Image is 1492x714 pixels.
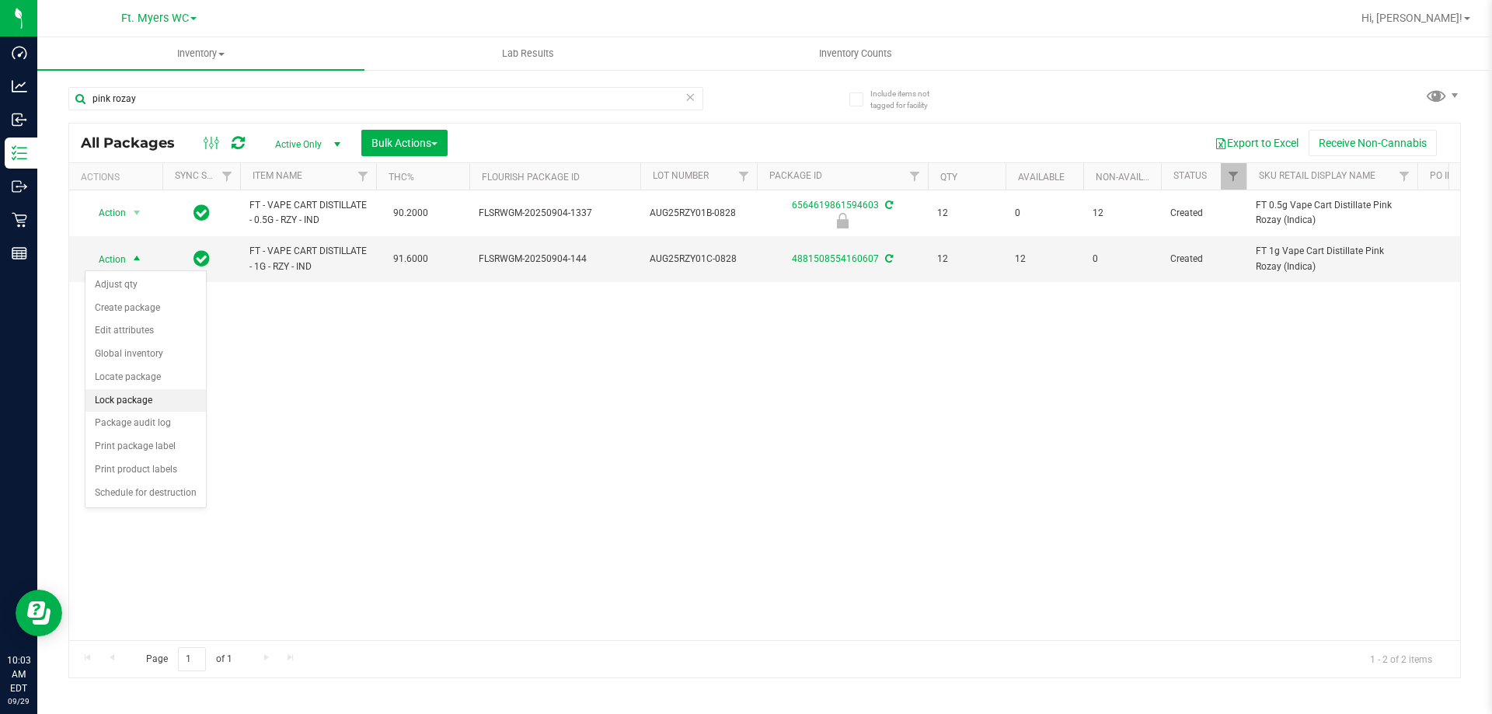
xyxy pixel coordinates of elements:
[350,163,376,190] a: Filter
[253,170,302,181] a: Item Name
[7,695,30,707] p: 09/29
[685,87,695,107] span: Clear
[81,134,190,152] span: All Packages
[479,252,631,266] span: FLSRWGM-20250904-144
[1361,12,1462,24] span: Hi, [PERSON_NAME]!
[940,172,957,183] a: Qty
[1259,170,1375,181] a: Sku Retail Display Name
[12,212,27,228] inline-svg: Retail
[479,206,631,221] span: FLSRWGM-20250904-1337
[1358,647,1445,670] span: 1 - 2 of 2 items
[1093,252,1152,266] span: 0
[12,78,27,94] inline-svg: Analytics
[1093,206,1152,221] span: 12
[85,319,206,343] li: Edit attributes
[792,253,879,264] a: 4881508554160607
[361,130,448,156] button: Bulk Actions
[731,163,757,190] a: Filter
[81,172,156,183] div: Actions
[121,12,189,25] span: Ft. Myers WC
[1015,252,1074,266] span: 12
[85,458,206,482] li: Print product labels
[12,246,27,261] inline-svg: Reports
[692,37,1019,70] a: Inventory Counts
[85,389,206,413] li: Lock package
[883,253,893,264] span: Sync from Compliance System
[85,273,206,297] li: Adjust qty
[1392,163,1417,190] a: Filter
[85,202,127,224] span: Action
[1096,172,1165,183] a: Non-Available
[127,249,147,270] span: select
[133,647,245,671] span: Page of 1
[481,47,575,61] span: Lab Results
[85,412,206,435] li: Package audit log
[85,366,206,389] li: Locate package
[650,252,748,266] span: AUG25RZY01C-0828
[1204,130,1309,156] button: Export to Excel
[1170,252,1237,266] span: Created
[37,47,364,61] span: Inventory
[769,170,822,181] a: Package ID
[371,137,437,149] span: Bulk Actions
[127,202,147,224] span: select
[68,87,703,110] input: Search Package ID, Item Name, SKU, Lot or Part Number...
[902,163,928,190] a: Filter
[1015,206,1074,221] span: 0
[1018,172,1065,183] a: Available
[883,200,893,211] span: Sync from Compliance System
[482,172,580,183] a: Flourish Package ID
[389,172,414,183] a: THC%
[12,179,27,194] inline-svg: Outbound
[37,37,364,70] a: Inventory
[364,37,692,70] a: Lab Results
[1256,198,1408,228] span: FT 0.5g Vape Cart Distillate Pink Rozay (Indica)
[193,248,210,270] span: In Sync
[792,200,879,211] a: 6564619861594603
[16,590,62,636] iframe: Resource center
[385,248,436,270] span: 91.6000
[1430,170,1453,181] a: PO ID
[249,198,367,228] span: FT - VAPE CART DISTILLATE - 0.5G - RZY - IND
[175,170,235,181] a: Sync Status
[653,170,709,181] a: Lot Number
[1309,130,1437,156] button: Receive Non-Cannabis
[249,244,367,273] span: FT - VAPE CART DISTILLATE - 1G - RZY - IND
[1221,163,1246,190] a: Filter
[12,145,27,161] inline-svg: Inventory
[12,45,27,61] inline-svg: Dashboard
[12,112,27,127] inline-svg: Inbound
[1170,206,1237,221] span: Created
[755,213,930,228] div: Launch Hold
[85,435,206,458] li: Print package label
[385,202,436,225] span: 90.2000
[85,482,206,505] li: Schedule for destruction
[1173,170,1207,181] a: Status
[937,206,996,221] span: 12
[193,202,210,224] span: In Sync
[870,88,948,111] span: Include items not tagged for facility
[85,343,206,366] li: Global inventory
[85,297,206,320] li: Create package
[937,252,996,266] span: 12
[85,249,127,270] span: Action
[1256,244,1408,273] span: FT 1g Vape Cart Distillate Pink Rozay (Indica)
[7,653,30,695] p: 10:03 AM EDT
[798,47,913,61] span: Inventory Counts
[214,163,240,190] a: Filter
[650,206,748,221] span: AUG25RZY01B-0828
[178,647,206,671] input: 1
